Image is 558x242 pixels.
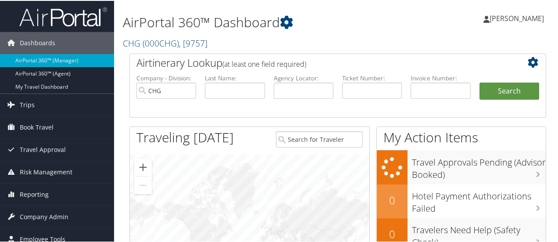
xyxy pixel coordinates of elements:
span: Book Travel [20,116,54,137]
span: Travel Approval [20,138,66,160]
button: Search [479,82,539,99]
span: , [ 9757 ] [179,36,207,48]
h2: 0 [377,226,408,241]
span: Dashboards [20,31,55,53]
label: Agency Locator: [274,73,333,82]
h3: Travel Approvals Pending (Advisor Booked) [412,151,546,180]
span: [PERSON_NAME] [490,13,544,22]
span: (at least one field required) [222,58,306,68]
a: Travel Approvals Pending (Advisor Booked) [377,149,546,183]
span: Reporting [20,183,49,205]
button: Zoom out [134,176,152,193]
label: Company - Division: [136,73,196,82]
span: Company Admin [20,205,68,227]
a: 0Hotel Payment Authorizations Failed [377,184,546,217]
label: Ticket Number: [342,73,402,82]
a: [PERSON_NAME] [483,4,553,31]
h1: AirPortal 360™ Dashboard [123,12,409,31]
h2: 0 [377,192,408,207]
h3: Hotel Payment Authorizations Failed [412,185,546,214]
h2: Airtinerary Lookup [136,54,504,69]
h1: My Action Items [377,127,546,146]
a: CHG [123,36,207,48]
span: ( 000CHG ) [143,36,179,48]
input: Search for Traveler [276,130,362,147]
label: Last Name: [205,73,265,82]
h1: Traveling [DATE] [136,127,234,146]
button: Zoom in [134,158,152,175]
img: airportal-logo.png [19,6,107,26]
label: Invoice Number: [411,73,470,82]
span: Risk Management [20,160,72,182]
span: Trips [20,93,35,115]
